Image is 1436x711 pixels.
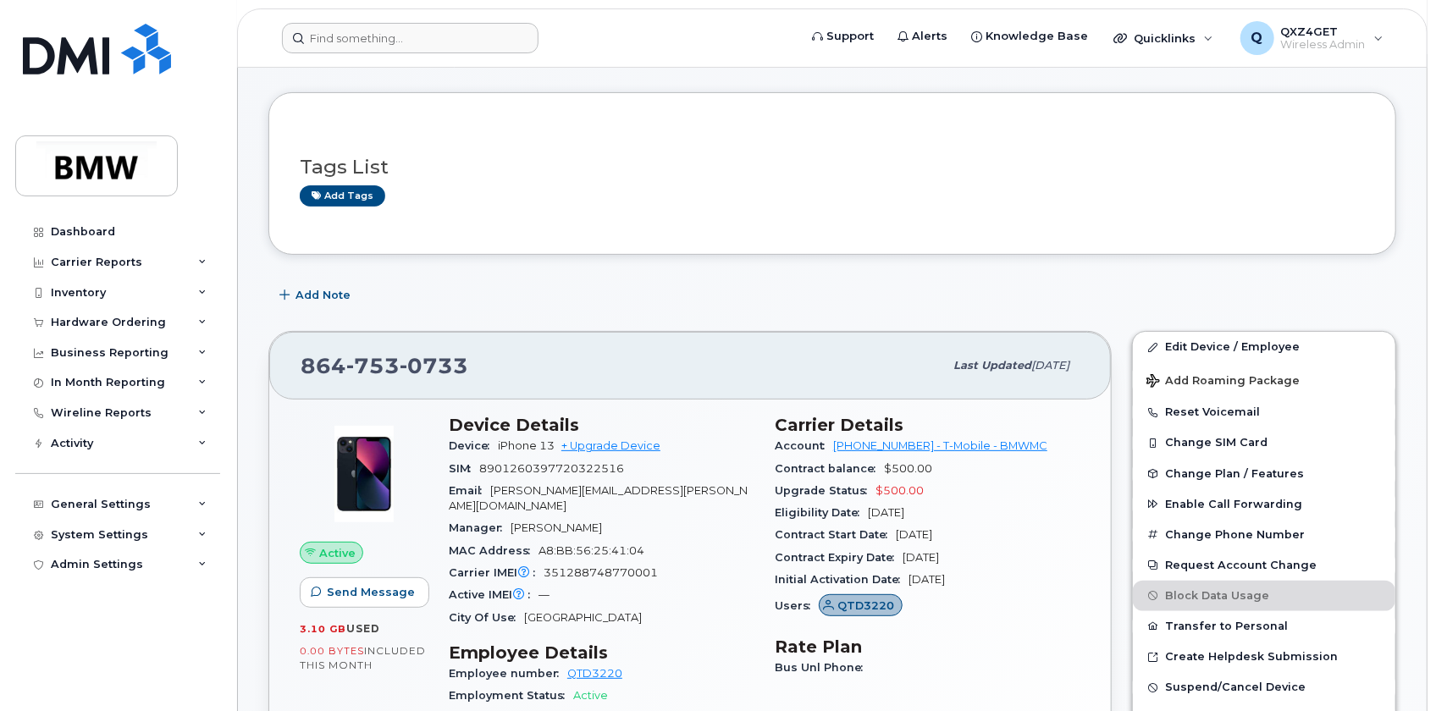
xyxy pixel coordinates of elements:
[1133,397,1395,427] button: Reset Voicemail
[449,415,754,435] h3: Device Details
[449,667,567,680] span: Employee number
[775,551,903,564] span: Contract Expiry Date
[268,280,365,311] button: Add Note
[524,611,642,624] span: [GEOGRAPHIC_DATA]
[775,573,909,586] span: Initial Activation Date
[300,577,429,608] button: Send Message
[819,599,903,612] a: QTD3220
[775,415,1080,435] h3: Carrier Details
[295,287,351,303] span: Add Note
[884,462,932,475] span: $500.00
[313,423,415,525] img: image20231002-3703462-1ig824h.jpeg
[567,667,622,680] a: QTD3220
[538,544,644,557] span: A8:BB:56:25:41:04
[300,645,364,657] span: 0.00 Bytes
[775,599,819,612] span: Users
[538,588,550,601] span: —
[775,484,875,497] span: Upgrade Status
[561,439,660,452] a: + Upgrade Device
[544,566,658,579] span: 351288748770001
[449,642,754,663] h3: Employee Details
[800,19,886,53] a: Support
[775,462,884,475] span: Contract balance
[301,353,468,378] span: 864
[346,622,380,635] span: used
[449,544,538,557] span: MAC Address
[449,566,544,579] span: Carrier IMEI
[1133,459,1395,489] button: Change Plan / Features
[573,689,608,702] span: Active
[449,521,511,534] span: Manager
[909,573,945,586] span: [DATE]
[1134,31,1196,45] span: Quicklinks
[959,19,1100,53] a: Knowledge Base
[912,28,947,45] span: Alerts
[1133,611,1395,642] button: Transfer to Personal
[511,521,602,534] span: [PERSON_NAME]
[1133,672,1395,703] button: Suspend/Cancel Device
[868,506,904,519] span: [DATE]
[986,28,1088,45] span: Knowledge Base
[1229,21,1395,55] div: QXZ4GET
[875,484,924,497] span: $500.00
[1133,550,1395,581] button: Request Account Change
[775,506,868,519] span: Eligibility Date
[282,23,538,53] input: Find something...
[327,584,415,600] span: Send Message
[1281,25,1366,38] span: QXZ4GET
[346,353,400,378] span: 753
[953,359,1031,372] span: Last updated
[775,528,896,541] span: Contract Start Date
[1133,362,1395,397] button: Add Roaming Package
[775,637,1080,657] h3: Rate Plan
[1133,520,1395,550] button: Change Phone Number
[1102,21,1225,55] div: Quicklinks
[1133,489,1395,520] button: Enable Call Forwarding
[1165,498,1302,510] span: Enable Call Forwarding
[300,185,385,207] a: Add tags
[1031,359,1069,372] span: [DATE]
[1133,642,1395,672] a: Create Helpdesk Submission
[826,28,874,45] span: Support
[498,439,555,452] span: iPhone 13
[300,157,1365,178] h3: Tags List
[479,462,624,475] span: 8901260397720322516
[449,484,748,512] span: [PERSON_NAME][EMAIL_ADDRESS][PERSON_NAME][DOMAIN_NAME]
[449,689,573,702] span: Employment Status
[896,528,932,541] span: [DATE]
[1251,28,1263,48] span: Q
[1146,374,1300,390] span: Add Roaming Package
[1133,332,1395,362] a: Edit Device / Employee
[449,439,498,452] span: Device
[400,353,468,378] span: 0733
[1281,38,1366,52] span: Wireless Admin
[903,551,939,564] span: [DATE]
[1362,637,1423,698] iframe: Messenger Launcher
[449,611,524,624] span: City Of Use
[886,19,959,53] a: Alerts
[1165,467,1304,480] span: Change Plan / Features
[449,588,538,601] span: Active IMEI
[833,439,1047,452] a: [PHONE_NUMBER] - T-Mobile - BMWMC
[319,545,356,561] span: Active
[838,598,895,614] span: QTD3220
[1133,581,1395,611] button: Block Data Usage
[775,439,833,452] span: Account
[1133,427,1395,458] button: Change SIM Card
[775,661,871,674] span: Bus Unl Phone
[300,623,346,635] span: 3.10 GB
[1165,681,1306,694] span: Suspend/Cancel Device
[449,462,479,475] span: SIM
[449,484,490,497] span: Email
